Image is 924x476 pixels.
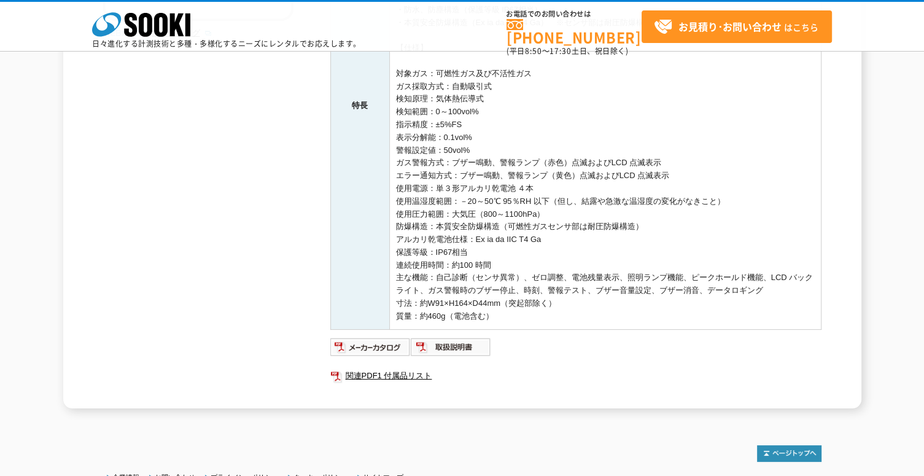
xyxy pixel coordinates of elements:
span: 17:30 [549,45,572,57]
span: (平日 ～ 土日、祝日除く) [507,45,628,57]
a: [PHONE_NUMBER] [507,19,642,44]
span: 8:50 [525,45,542,57]
span: はこちら [654,18,818,36]
img: メーカーカタログ [330,337,411,357]
img: トップページへ [757,445,821,462]
a: メーカーカタログ [330,345,411,354]
img: 取扱説明書 [411,337,491,357]
strong: お見積り･お問い合わせ [678,19,782,34]
a: 関連PDF1 付属品リスト [330,368,821,384]
p: 日々進化する計測技術と多種・多様化するニーズにレンタルでお応えします。 [92,40,361,47]
a: 取扱説明書 [411,345,491,354]
span: お電話でのお問い合わせは [507,10,642,18]
a: お見積り･お問い合わせはこちら [642,10,832,43]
